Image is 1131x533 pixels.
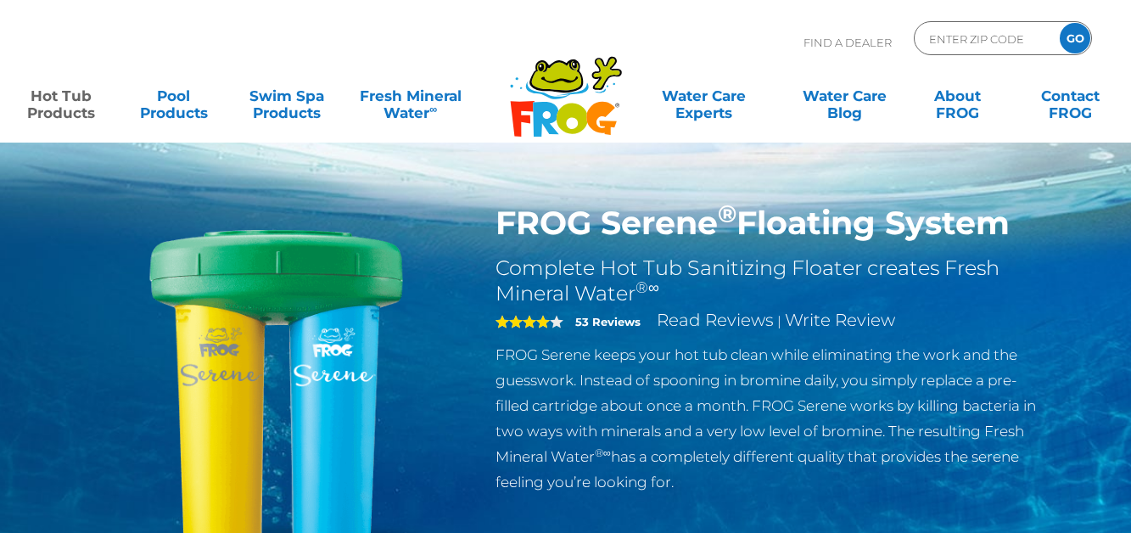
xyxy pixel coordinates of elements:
strong: 53 Reviews [575,315,641,328]
a: Hot TubProducts [17,79,104,113]
sup: ®∞ [635,278,659,297]
a: AboutFROG [914,79,1001,113]
a: Fresh MineralWater∞ [356,79,465,113]
sup: ∞ [429,103,437,115]
a: Water CareExperts [633,79,775,113]
span: 4 [496,315,550,328]
h1: FROG Serene Floating System [496,204,1050,243]
a: Swim SpaProducts [243,79,330,113]
span: | [777,313,781,329]
a: PoolProducts [130,79,217,113]
a: Water CareBlog [801,79,888,113]
img: Frog Products Logo [501,34,631,137]
sup: ® [718,199,736,228]
p: Find A Dealer [803,21,892,64]
sup: ®∞ [595,446,611,459]
a: Write Review [785,310,895,330]
p: FROG Serene keeps your hot tub clean while eliminating the work and the guesswork. Instead of spo... [496,342,1050,495]
a: Read Reviews [657,310,774,330]
h2: Complete Hot Tub Sanitizing Floater creates Fresh Mineral Water [496,255,1050,306]
input: GO [1060,23,1090,53]
a: ContactFROG [1026,79,1113,113]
